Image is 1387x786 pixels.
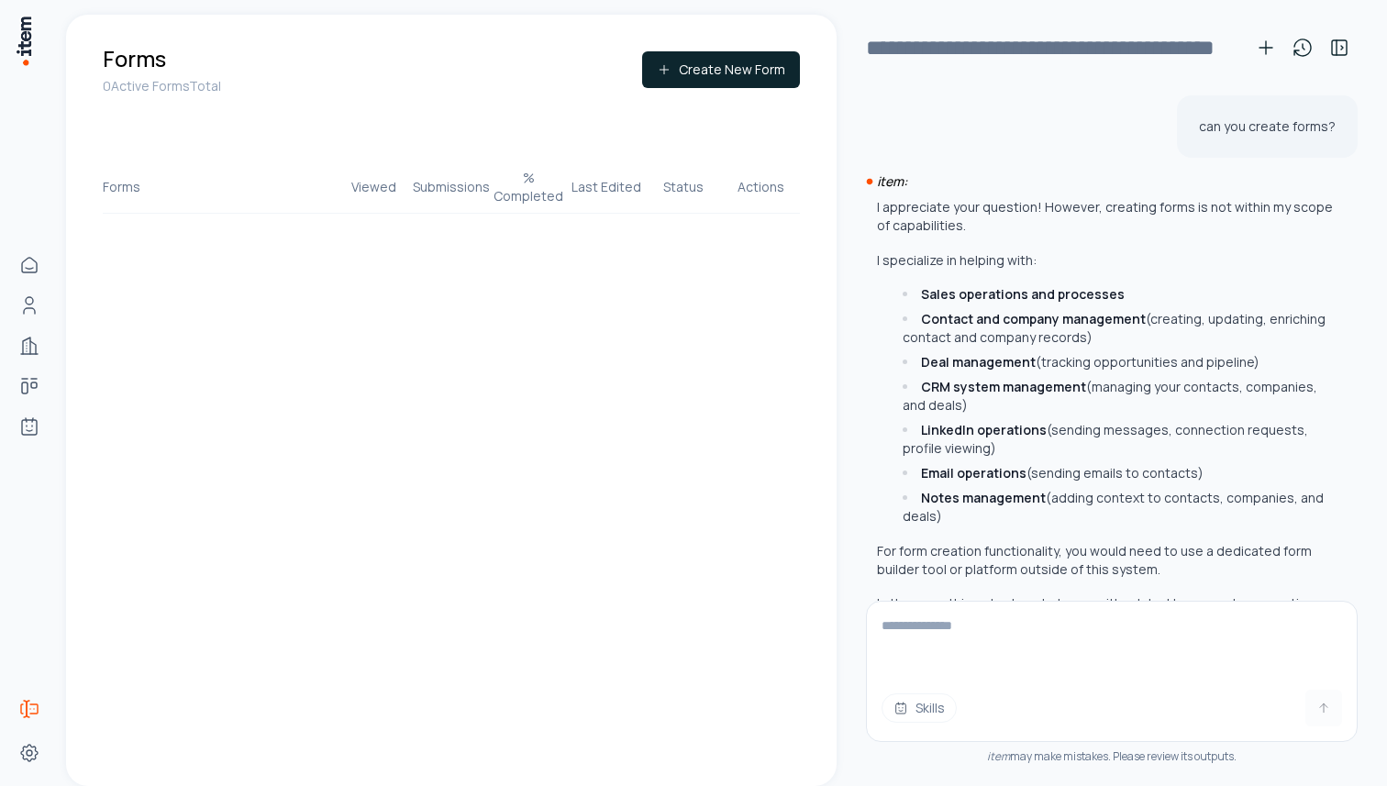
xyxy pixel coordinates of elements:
[11,691,48,727] a: Forms
[866,749,1358,764] div: may make mistakes. Please review its outputs.
[921,464,1026,482] strong: Email operations
[11,287,48,324] a: Contacts
[11,408,48,445] a: Agents
[921,489,1046,506] strong: Notes management
[723,178,800,196] div: Actions
[898,464,1336,482] li: (sending emails to contacts)
[877,594,1336,631] p: Is there anything else I can help you with related to your sales operations or CRM management?
[645,178,722,196] div: Status
[898,378,1336,415] li: (managing your contacts, companies, and deals)
[898,421,1336,458] li: (sending messages, connection requests, profile viewing)
[490,169,567,205] div: % Completed
[11,368,48,404] a: deals
[921,378,1086,395] strong: CRM system management
[877,172,907,190] i: item:
[921,285,1125,303] strong: Sales operations and processes
[898,310,1336,347] li: (creating, updating, enriching contact and company records)
[921,310,1146,327] strong: Contact and company management
[11,327,48,364] a: Companies
[915,699,945,717] span: Skills
[921,421,1047,438] strong: LinkedIn operations
[335,178,412,196] div: Viewed
[1284,29,1321,66] button: View history
[882,693,957,723] button: Skills
[15,15,33,67] img: Item Brain Logo
[103,178,335,196] div: Forms
[877,198,1336,235] p: I appreciate your question! However, creating forms is not within my scope of capabilities.
[11,247,48,283] a: Home
[987,748,1010,764] i: item
[568,178,645,196] div: Last Edited
[103,77,221,95] p: 0 Active Forms Total
[1248,29,1284,66] button: New conversation
[413,178,490,196] div: Submissions
[921,353,1036,371] strong: Deal management
[642,51,800,88] button: Create New Form
[898,353,1336,371] li: (tracking opportunities and pipeline)
[11,735,48,771] a: Settings
[898,489,1336,526] li: (adding context to contacts, companies, and deals)
[877,542,1336,579] p: For form creation functionality, you would need to use a dedicated form builder tool or platform ...
[103,44,221,73] h1: Forms
[877,251,1336,270] p: I specialize in helping with:
[1199,117,1336,136] p: can you create forms?
[1321,29,1358,66] button: Toggle sidebar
